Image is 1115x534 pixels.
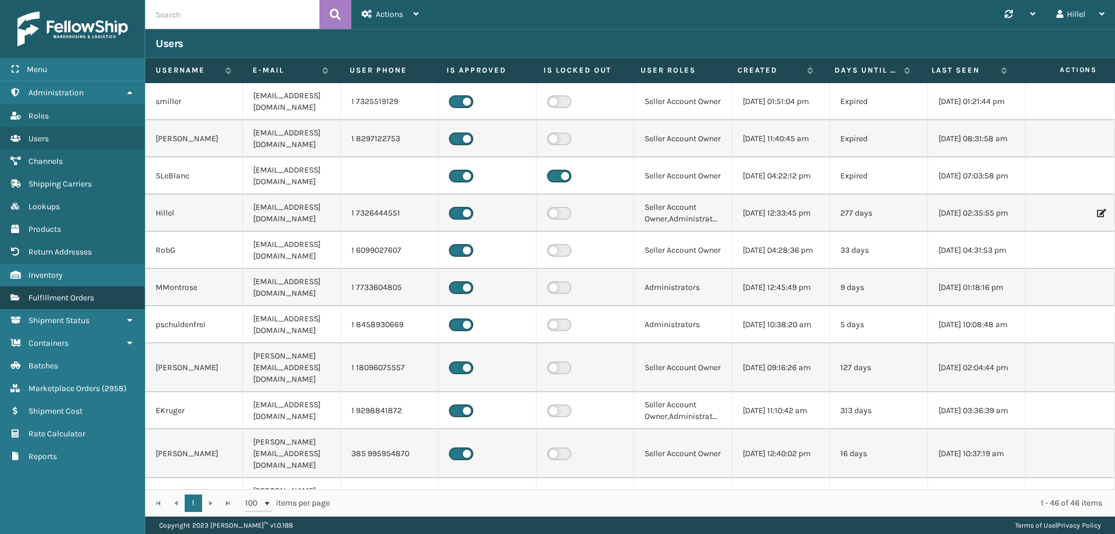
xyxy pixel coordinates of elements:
td: [PERSON_NAME][EMAIL_ADDRESS][DOMAIN_NAME] [243,429,340,478]
span: Lookups [28,202,60,212]
td: [DATE] 10:08:48 am [928,306,1026,343]
td: 1 6099027607 [341,232,438,269]
label: Is Locked Out [544,65,619,76]
td: Seller Account Owner,Administrators [634,478,732,527]
td: Seller Account Owner [634,157,732,195]
span: Containers [28,338,69,348]
td: MMontrose [145,269,243,306]
td: Expired [830,120,927,157]
h3: Users [156,37,184,51]
label: Last Seen [931,65,995,76]
td: 1 7326444551 [341,195,438,232]
label: Username [156,65,220,76]
td: 127 days [830,343,927,392]
span: Roles [28,111,49,121]
span: Rate Calculator [28,429,85,439]
td: SLeBlanc [145,157,243,195]
td: 5 days [830,306,927,343]
td: Seller Account Owner [634,232,732,269]
td: 352 days [830,478,927,527]
td: [PERSON_NAME][EMAIL_ADDRESS][DOMAIN_NAME] [243,343,340,392]
label: Days until password expires [835,65,898,76]
span: Batches [28,361,58,371]
td: 1 9298841872 [341,392,438,429]
td: [DATE] 01:18:16 pm [928,269,1026,306]
td: [EMAIL_ADDRESS][DOMAIN_NAME] [243,232,340,269]
td: 1 18096075557 [341,343,438,392]
td: [DATE] 11:40:45 am [732,120,830,157]
td: 277 days [830,195,927,232]
td: 16 days [830,429,927,478]
td: [DATE] 12:33:45 pm [732,195,830,232]
td: 1 8297122753 [341,120,438,157]
td: Seller Account Owner [634,429,732,478]
a: Privacy Policy [1057,521,1101,529]
td: [EMAIL_ADDRESS][DOMAIN_NAME] [243,306,340,343]
span: Users [28,134,49,144]
td: [EMAIL_ADDRESS][DOMAIN_NAME] [243,157,340,195]
td: [DATE] 10:44:20 am [732,478,830,527]
td: Seller Account Owner [634,83,732,120]
td: pschuldenfrei [145,306,243,343]
td: [PERSON_NAME] [145,429,243,478]
td: [PERSON_NAME] [145,343,243,392]
td: Administrators [634,269,732,306]
div: 1 - 46 of 46 items [346,497,1102,509]
td: [DATE] 09:16:26 am [732,343,830,392]
span: Marketplace Orders [28,384,100,393]
label: Created [738,65,801,76]
label: E-mail [253,65,316,76]
td: [EMAIL_ADDRESS][DOMAIN_NAME] [243,195,340,232]
td: [DATE] 12:40:02 pm [732,429,830,478]
img: logo [17,12,128,46]
td: Hillel [145,195,243,232]
span: items per page [245,494,330,512]
td: 1 7325519129 [341,83,438,120]
td: [DATE] 02:35:55 pm [928,195,1026,232]
span: Reports [28,451,57,461]
td: Seller Account Owner,Administrators [634,392,732,429]
td: [DATE] 01:21:44 pm [928,83,1026,120]
span: ( 2958 ) [102,384,127,393]
span: Shipping Carriers [28,179,92,189]
span: Fulfillment Orders [28,293,94,303]
label: User phone [350,65,425,76]
td: [DATE] 10:38:20 am [732,306,830,343]
td: Seller Account Owner [634,343,732,392]
span: Shipment Cost [28,406,82,416]
td: [DATE] 11:10:42 am [732,392,830,429]
td: Expired [830,157,927,195]
td: 313 days [830,392,927,429]
td: [DATE] 08:31:58 am [928,120,1026,157]
td: Seller Account Owner [634,120,732,157]
td: smiller [145,83,243,120]
td: 1 7326008882 [341,478,438,527]
a: Terms of Use [1015,521,1055,529]
td: [DATE] 09:49:00 am [928,478,1026,527]
span: Shipment Status [28,316,89,325]
td: 1 8458930669 [341,306,438,343]
td: 1 7733604805 [341,269,438,306]
td: [EMAIL_ADDRESS][DOMAIN_NAME] [243,83,340,120]
span: Menu [27,64,47,74]
td: RobG [145,232,243,269]
td: 33 days [830,232,927,269]
td: EKruger [145,392,243,429]
td: [DATE] 03:36:39 am [928,392,1026,429]
td: [DATE] 04:28:36 pm [732,232,830,269]
span: Actions [1022,60,1104,80]
td: [DATE] 12:45:49 pm [732,269,830,306]
td: [EMAIL_ADDRESS][DOMAIN_NAME] [243,120,340,157]
p: Copyright 2023 [PERSON_NAME]™ v 1.0.188 [159,517,293,534]
a: 1 [185,494,202,512]
td: [PERSON_NAME][EMAIL_ADDRESS][DOMAIN_NAME] [243,478,340,527]
td: [PERSON_NAME] [145,120,243,157]
span: Actions [376,9,403,19]
span: 100 [245,497,262,509]
i: Edit [1097,209,1104,217]
td: 9 days [830,269,927,306]
td: [DATE] 10:37:19 am [928,429,1026,478]
td: 385 995954870 [341,429,438,478]
span: Products [28,224,61,234]
td: Seller Account Owner,Administrators [634,195,732,232]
